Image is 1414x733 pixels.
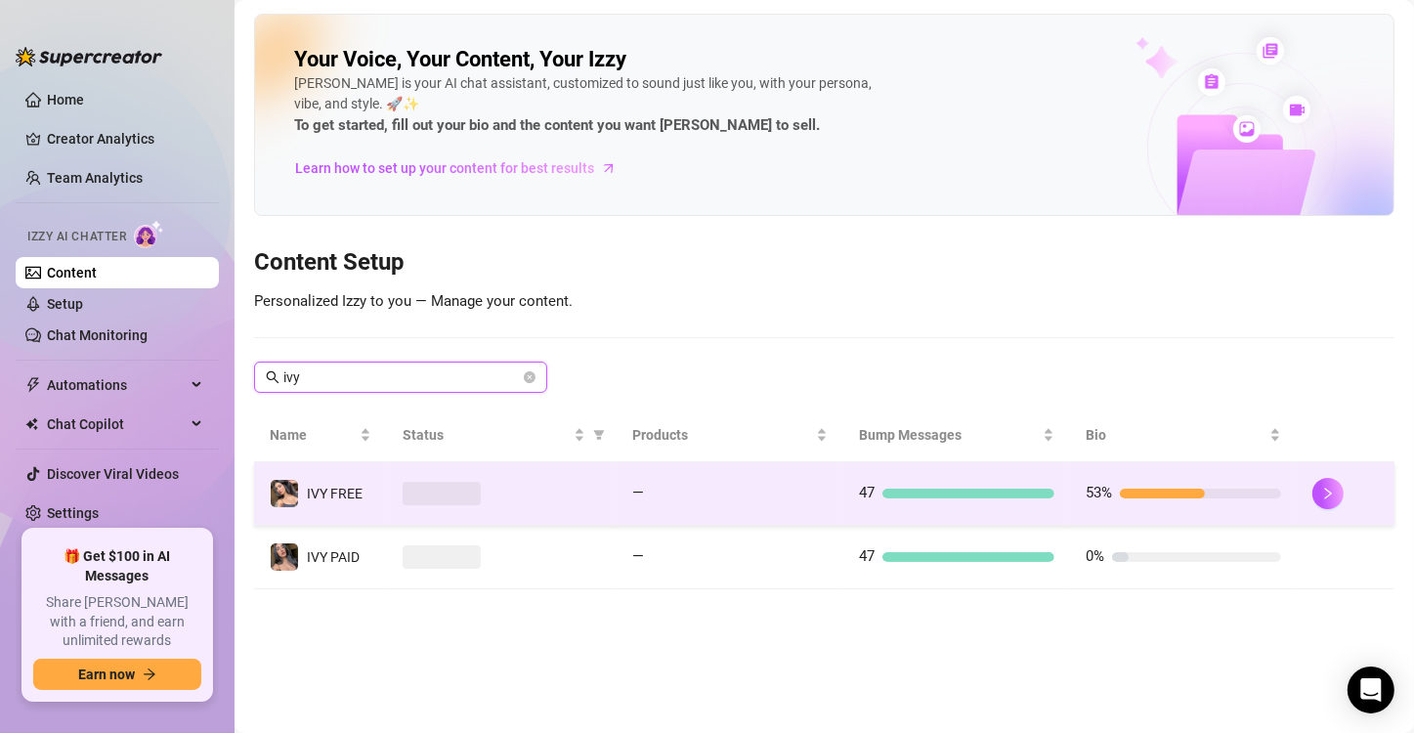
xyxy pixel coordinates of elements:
button: Earn nowarrow-right [33,659,201,690]
a: Chat Monitoring [47,327,148,343]
a: Discover Viral Videos [47,466,179,482]
span: Name [270,424,356,446]
img: logo-BBDzfeDw.svg [16,47,162,66]
span: arrow-right [143,668,156,681]
span: Izzy AI Chatter [27,228,126,246]
span: arrow-right [599,158,619,178]
span: Bio [1086,424,1265,446]
a: Creator Analytics [47,123,203,154]
a: Setup [47,296,83,312]
span: thunderbolt [25,377,41,393]
th: Products [617,409,843,462]
button: right [1312,478,1344,509]
a: Settings [47,505,99,521]
span: Bump Messages [859,424,1039,446]
span: Personalized Izzy to you — Manage your content. [254,292,573,310]
span: Automations [47,369,186,401]
span: 47 [859,547,875,565]
img: IVY FREE [271,480,298,507]
span: right [1321,487,1335,500]
strong: To get started, fill out your bio and the content you want [PERSON_NAME] to sell. [294,116,820,134]
img: AI Chatter [134,220,164,248]
span: Status [403,424,570,446]
th: Name [254,409,387,462]
span: search [266,370,279,384]
span: — [632,547,644,565]
input: Search account [283,366,520,388]
th: Bump Messages [843,409,1070,462]
span: 🎁 Get $100 in AI Messages [33,547,201,585]
span: Share [PERSON_NAME] with a friend, and earn unlimited rewards [33,593,201,651]
th: Status [387,409,617,462]
span: Learn how to set up your content for best results [295,157,594,179]
span: 53% [1086,484,1112,501]
span: 0% [1086,547,1104,565]
img: ai-chatter-content-library-cLFOSyPT.png [1091,16,1393,215]
a: Team Analytics [47,170,143,186]
span: — [632,484,644,501]
th: Bio [1070,409,1297,462]
span: Earn now [78,667,135,682]
div: [PERSON_NAME] is your AI chat assistant, customized to sound just like you, with your persona, vi... [294,73,880,138]
span: Products [632,424,812,446]
h3: Content Setup [254,247,1394,279]
span: filter [589,420,609,450]
button: close-circle [524,371,536,383]
span: IVY FREE [307,486,363,501]
div: Open Intercom Messenger [1348,667,1394,713]
span: Chat Copilot [47,409,186,440]
span: filter [593,429,605,441]
img: IVY PAID [271,543,298,571]
a: Learn how to set up your content for best results [294,152,631,184]
a: Content [47,265,97,280]
span: IVY PAID [307,549,360,565]
img: Chat Copilot [25,417,38,431]
a: Home [47,92,84,108]
h2: Your Voice, Your Content, Your Izzy [294,46,626,73]
span: 47 [859,484,875,501]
